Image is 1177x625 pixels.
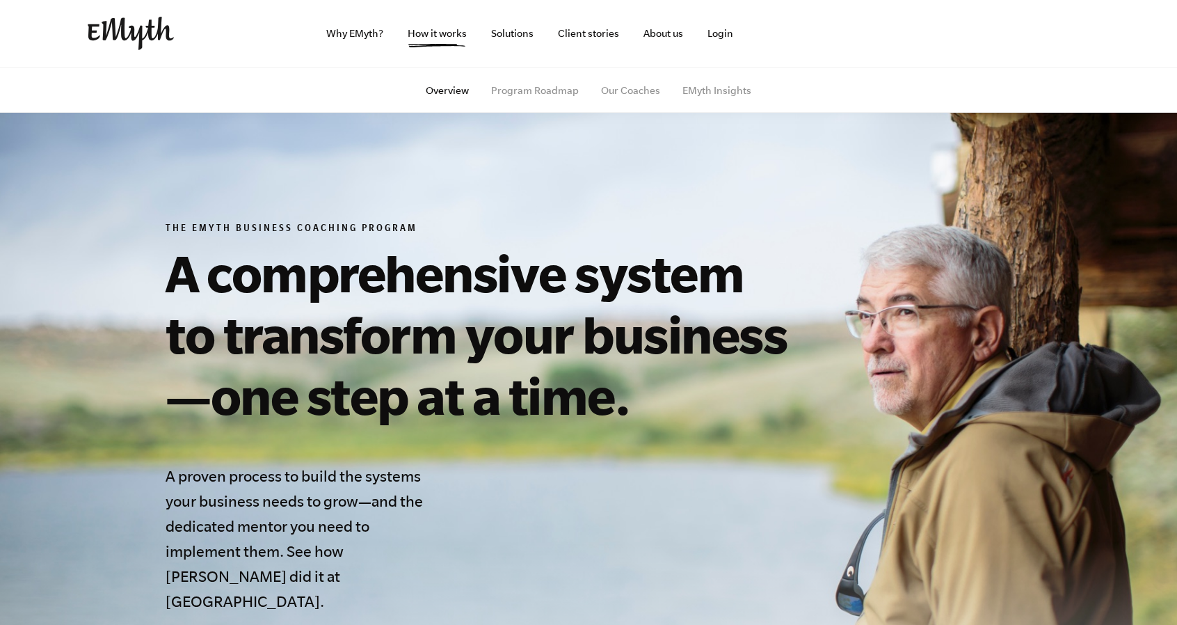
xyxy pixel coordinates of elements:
h1: A comprehensive system to transform your business—one step at a time. [166,242,800,426]
h6: The EMyth Business Coaching Program [166,223,800,237]
iframe: Embedded CTA [943,18,1089,49]
a: Our Coaches [601,85,660,96]
a: EMyth Insights [682,85,751,96]
h4: A proven process to build the systems your business needs to grow—and the dedicated mentor you ne... [166,464,433,614]
iframe: Chat Widget [1107,558,1177,625]
a: Program Roadmap [491,85,579,96]
img: EMyth [88,17,174,50]
a: Overview [426,85,469,96]
iframe: Embedded CTA [790,18,936,49]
